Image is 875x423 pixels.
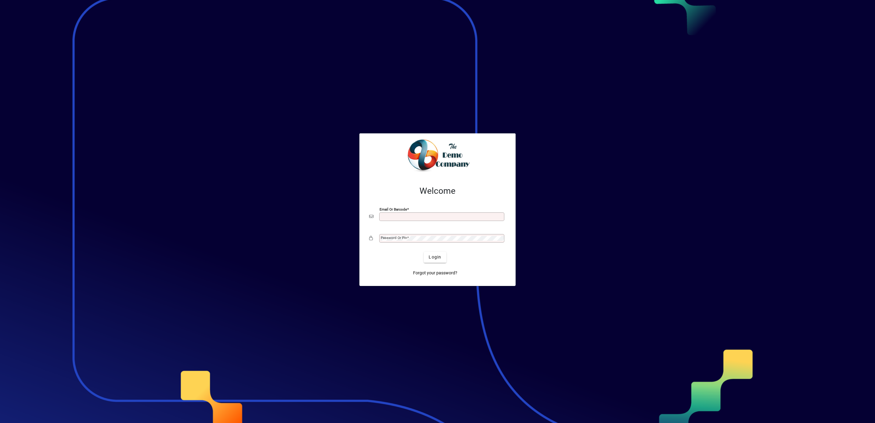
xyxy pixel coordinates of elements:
[424,252,446,263] button: Login
[369,186,506,196] h2: Welcome
[380,207,407,211] mat-label: Email or Barcode
[381,236,407,240] mat-label: Password or Pin
[413,270,457,276] span: Forgot your password?
[429,254,441,260] span: Login
[411,268,460,279] a: Forgot your password?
